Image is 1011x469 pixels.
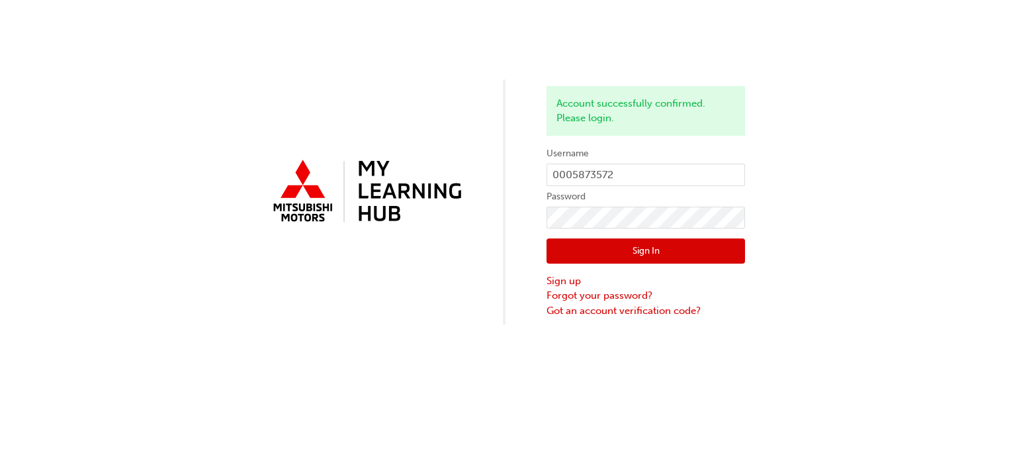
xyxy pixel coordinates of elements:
[547,238,745,264] button: Sign In
[547,288,745,303] a: Forgot your password?
[547,86,745,136] div: Account successfully confirmed. Please login.
[547,189,745,205] label: Password
[547,303,745,319] a: Got an account verification code?
[547,146,745,162] label: Username
[547,164,745,186] input: Username
[547,274,745,289] a: Sign up
[266,154,464,230] img: mmal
